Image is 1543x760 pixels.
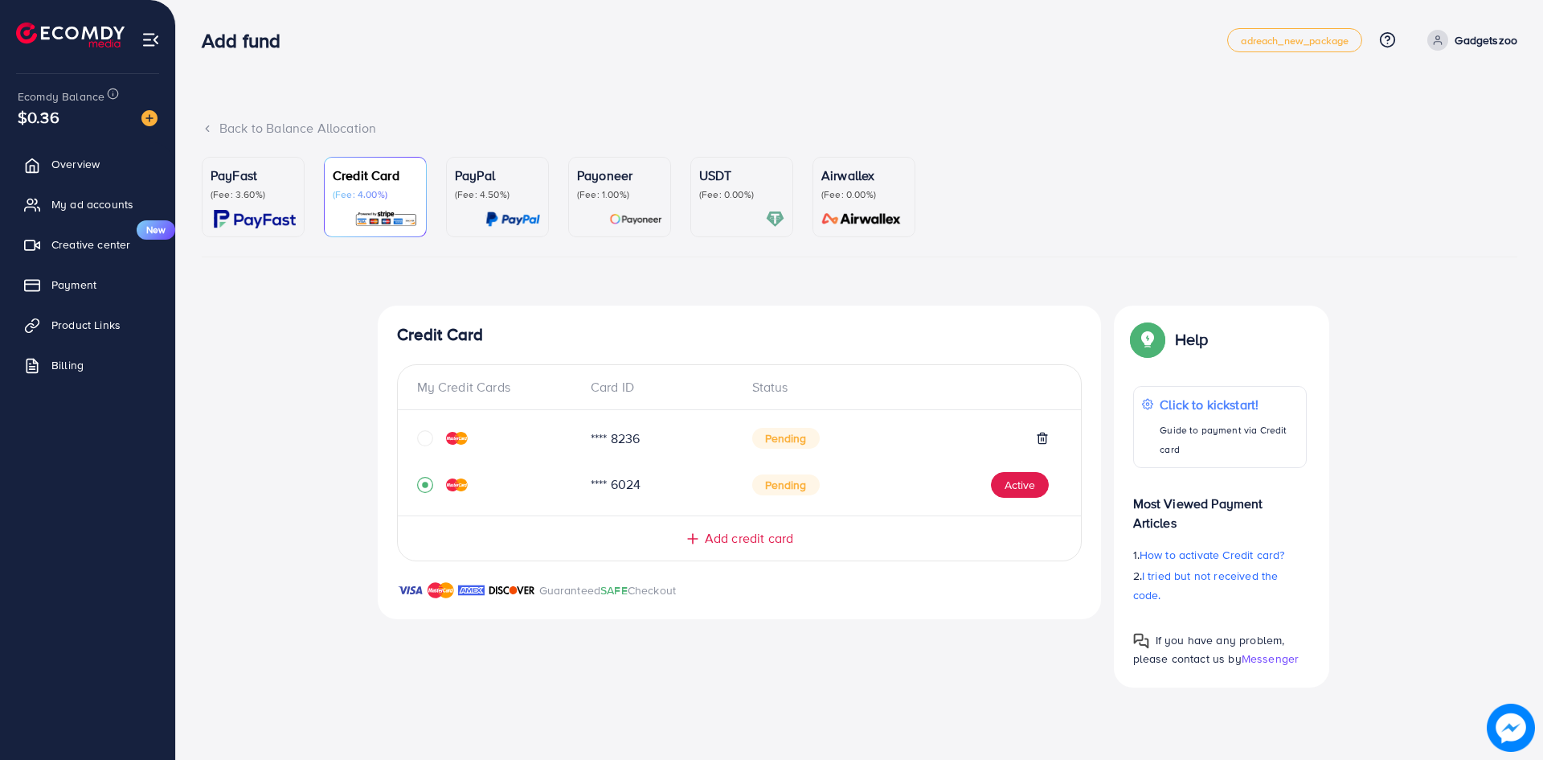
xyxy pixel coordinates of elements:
span: Pending [752,474,820,495]
img: card [354,210,418,228]
p: (Fee: 4.00%) [333,188,418,201]
a: Product Links [12,309,163,341]
span: $0.36 [18,105,59,129]
p: Click to kickstart! [1160,395,1297,414]
img: credit [446,432,468,445]
img: image [1487,704,1535,752]
img: brand [428,581,454,600]
p: PayFast [211,166,296,185]
p: Credit Card [333,166,418,185]
button: Active [991,472,1049,498]
a: adreach_new_package [1227,28,1362,52]
p: (Fee: 4.50%) [455,188,540,201]
span: Overview [51,156,100,172]
span: Ecomdy Balance [18,88,104,105]
p: 1. [1133,545,1307,565]
p: Help [1175,330,1209,349]
div: My Credit Cards [417,378,579,396]
p: (Fee: 0.00%) [699,188,784,201]
p: Gadgetszoo [1455,31,1517,50]
span: Add credit card [705,529,793,548]
img: card [609,210,662,228]
a: Gadgetszoo [1421,30,1517,51]
div: Status [739,378,1062,396]
p: Guide to payment via Credit card [1160,421,1297,459]
img: card [817,210,907,228]
span: How to activate Credit card? [1140,547,1284,563]
span: SAFE [600,582,628,598]
span: adreach_new_package [1241,35,1349,46]
a: Overview [12,148,163,180]
span: Creative center [51,236,130,253]
img: brand [397,581,424,600]
img: card [214,210,296,228]
p: PayPal [455,166,540,185]
img: Popup guide [1133,633,1149,649]
img: brand [458,581,485,600]
p: Payoneer [577,166,662,185]
h3: Add fund [202,29,293,52]
span: Messenger [1242,651,1299,667]
p: (Fee: 1.00%) [577,188,662,201]
p: (Fee: 3.60%) [211,188,296,201]
span: Payment [51,277,96,293]
a: Billing [12,349,163,381]
span: My ad accounts [51,196,133,212]
img: credit [446,479,468,491]
img: card [766,210,784,228]
span: New [137,220,175,240]
svg: record circle [417,477,433,493]
img: menu [141,31,160,49]
img: image [141,110,158,126]
p: Most Viewed Payment Articles [1133,481,1307,532]
a: Creative centerNew [12,228,163,261]
span: I tried but not received the code. [1133,568,1279,603]
svg: circle [417,430,433,446]
span: Billing [51,357,84,373]
p: Airwallex [821,166,907,185]
img: card [485,210,540,228]
span: Pending [752,428,820,449]
h4: Credit Card [397,325,1082,345]
p: USDT [699,166,784,185]
img: brand [489,581,535,600]
div: Card ID [578,378,739,396]
a: Payment [12,269,163,301]
a: My ad accounts [12,188,163,220]
span: If you have any problem, please contact us by [1133,632,1285,667]
img: logo [16,23,125,47]
p: (Fee: 0.00%) [821,188,907,201]
img: Popup guide [1133,325,1162,354]
p: 2. [1133,566,1307,605]
p: Guaranteed Checkout [539,581,677,600]
div: Back to Balance Allocation [202,119,1517,138]
span: Product Links [51,317,121,333]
